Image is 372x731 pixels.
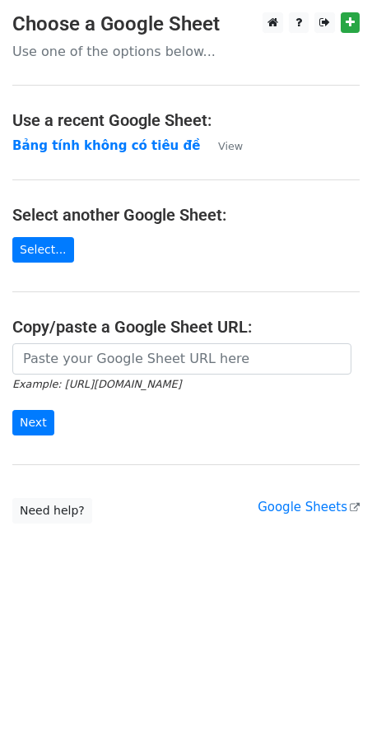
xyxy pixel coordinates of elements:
h4: Copy/paste a Google Sheet URL: [12,317,360,337]
input: Paste your Google Sheet URL here [12,343,351,375]
h4: Select another Google Sheet: [12,205,360,225]
a: View [202,138,243,153]
small: Example: [URL][DOMAIN_NAME] [12,378,181,390]
small: View [218,140,243,152]
a: Select... [12,237,74,263]
a: Bảng tính không có tiêu đề [12,138,200,153]
h3: Choose a Google Sheet [12,12,360,36]
input: Next [12,410,54,435]
h4: Use a recent Google Sheet: [12,110,360,130]
p: Use one of the options below... [12,43,360,60]
a: Google Sheets [258,500,360,514]
a: Need help? [12,498,92,524]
